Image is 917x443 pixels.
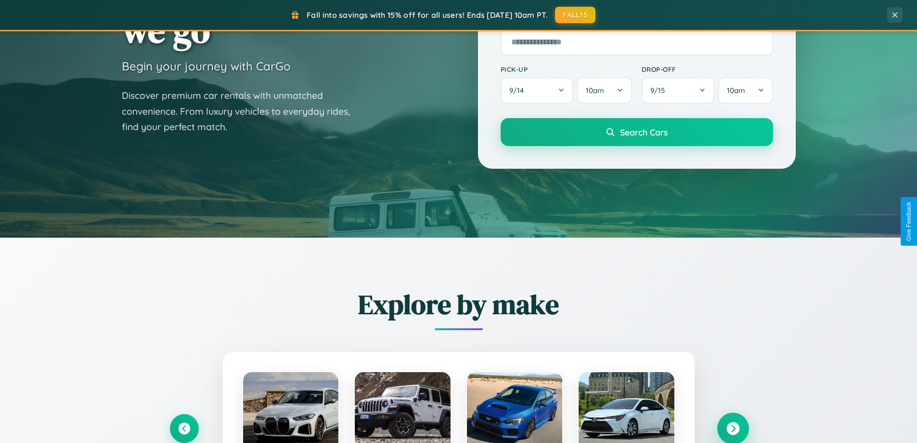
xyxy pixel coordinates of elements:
span: 10am [727,86,745,95]
span: 9 / 14 [509,86,529,95]
span: Search Cars [620,127,668,137]
span: Fall into savings with 15% off for all users! Ends [DATE] 10am PT. [307,10,548,20]
button: 10am [577,77,632,104]
p: Discover premium car rentals with unmatched convenience. From luxury vehicles to everyday rides, ... [122,88,362,135]
button: 9/15 [642,77,715,104]
label: Pick-up [501,65,632,73]
span: 9 / 15 [650,86,670,95]
h3: Begin your journey with CarGo [122,59,291,73]
button: 10am [718,77,773,104]
button: Search Cars [501,118,773,146]
span: 10am [586,86,604,95]
div: Give Feedback [905,202,912,241]
label: Drop-off [642,65,773,73]
button: 9/14 [501,77,574,104]
button: FALL15 [555,7,595,23]
h2: Explore by make [170,286,748,323]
